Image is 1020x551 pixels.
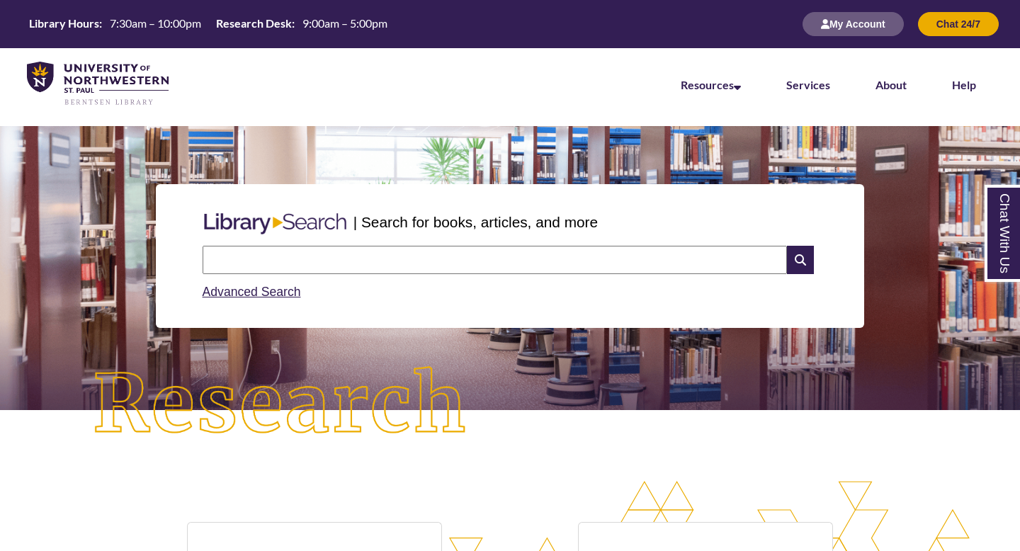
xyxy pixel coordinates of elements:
table: Hours Today [23,16,393,31]
img: Libary Search [197,208,353,240]
th: Library Hours: [23,16,104,31]
a: Chat 24/7 [918,18,999,30]
th: Research Desk: [210,16,297,31]
span: 9:00am – 5:00pm [302,16,387,30]
img: UNWSP Library Logo [27,62,169,106]
a: About [875,78,907,91]
a: Services [786,78,830,91]
a: Hours Today [23,16,393,33]
p: | Search for books, articles, and more [353,211,598,233]
a: Help [952,78,976,91]
a: Resources [681,78,741,91]
a: My Account [803,18,904,30]
a: Advanced Search [203,285,301,299]
img: Research [51,325,510,484]
span: 7:30am – 10:00pm [110,16,201,30]
button: My Account [803,12,904,36]
i: Search [787,246,814,274]
button: Chat 24/7 [918,12,999,36]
